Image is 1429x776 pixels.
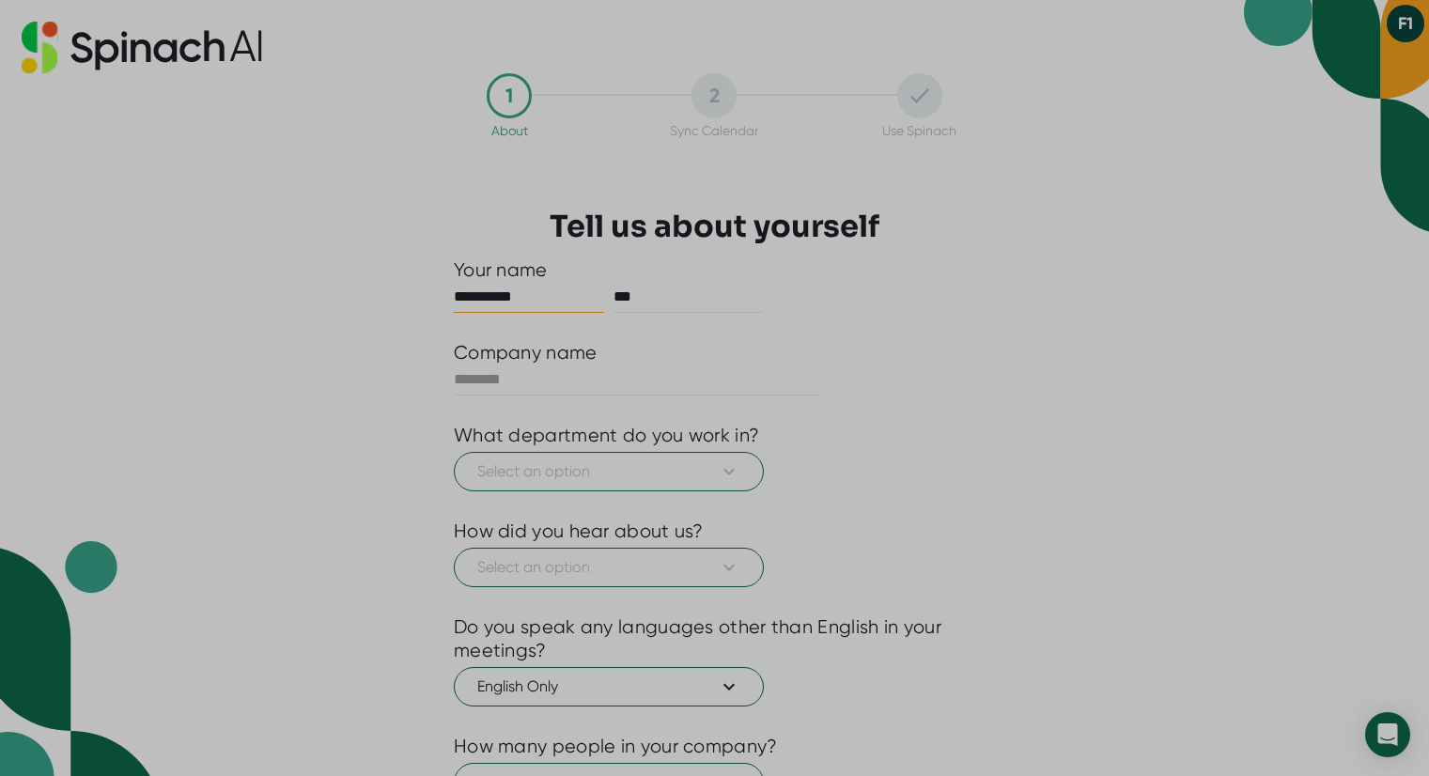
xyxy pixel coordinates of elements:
[454,341,598,365] div: Company name
[454,258,975,282] div: Your name
[550,209,879,244] h3: Tell us about yourself
[454,667,764,706] button: English Only
[454,735,778,758] div: How many people in your company?
[1365,712,1410,757] div: Open Intercom Messenger
[454,615,975,662] div: Do you speak any languages other than English in your meetings?
[477,460,740,483] span: Select an option
[454,520,704,543] div: How did you hear about us?
[491,123,528,138] div: About
[454,452,764,491] button: Select an option
[670,123,758,138] div: Sync Calendar
[1387,5,1424,42] button: F1
[691,73,737,118] div: 2
[487,73,532,118] div: 1
[454,548,764,587] button: Select an option
[454,424,759,447] div: What department do you work in?
[477,675,740,698] span: English Only
[882,123,956,138] div: Use Spinach
[477,556,740,579] span: Select an option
